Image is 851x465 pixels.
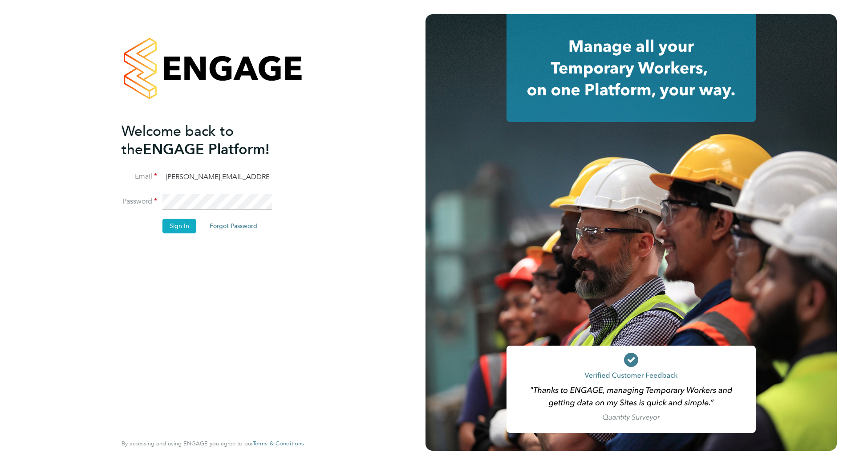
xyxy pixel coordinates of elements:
[162,219,196,233] button: Sign In
[122,440,304,447] span: By accessing and using ENGAGE you agree to our
[122,122,295,159] h2: ENGAGE Platform!
[203,219,264,233] button: Forgot Password
[253,440,304,447] a: Terms & Conditions
[162,169,272,185] input: Enter your work email...
[122,122,234,158] span: Welcome back to the
[122,172,157,181] label: Email
[122,197,157,206] label: Password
